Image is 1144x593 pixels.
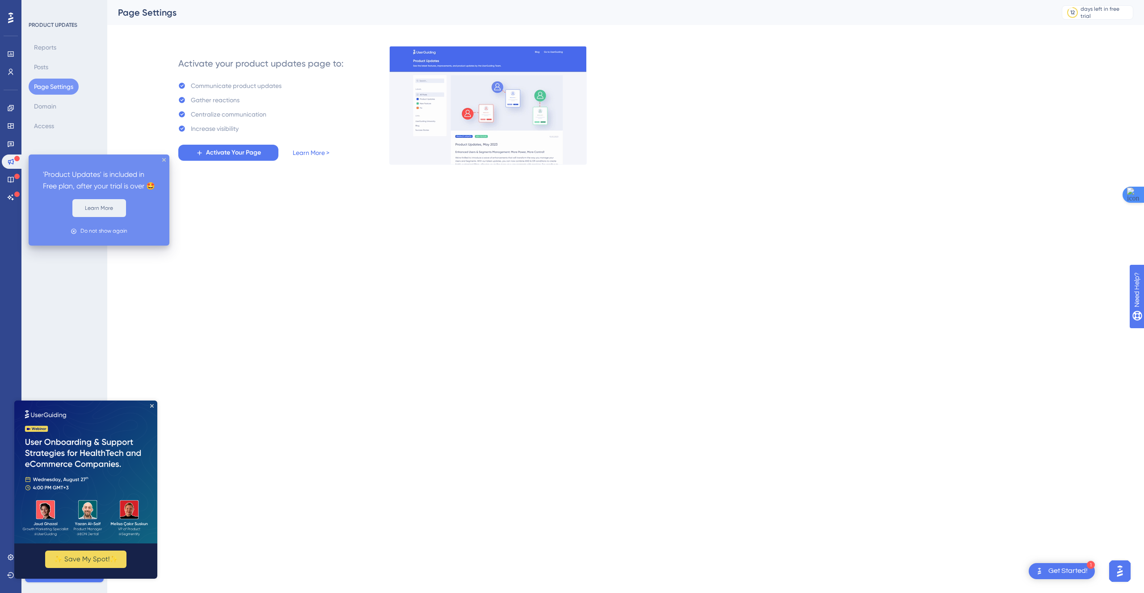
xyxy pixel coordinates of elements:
div: 1 [1087,561,1095,569]
div: Do not show again [80,227,127,235]
button: Learn More [72,199,126,217]
div: Close Preview [136,4,139,7]
div: Page Settings [118,6,1039,19]
button: Activate Your Page [178,145,278,161]
div: Increase visibility [191,123,239,134]
span: Activate Your Page [206,147,261,158]
div: Activate your product updates page to: [178,57,344,70]
div: Gather reactions [191,95,240,105]
img: launcher-image-alternative-text [1034,566,1045,576]
div: Communicate product updates [191,80,282,91]
div: days left in free trial [1081,5,1130,20]
iframe: UserGuiding AI Assistant Launcher [1106,558,1133,585]
div: close tooltip [162,158,166,162]
div: Open Get Started! checklist, remaining modules: 1 [1029,563,1095,579]
button: Domain [29,98,62,114]
button: ✨ Save My Spot!✨ [31,150,112,167]
button: Posts [29,59,54,75]
div: Centralize communication [191,109,266,120]
a: Learn More > [293,147,329,158]
div: 12 [1070,9,1075,16]
button: Reports [29,39,62,55]
div: Get Started! [1048,566,1088,576]
p: 'Product Updates' is included in Free plan, after your trial is over 🤩 [43,169,155,192]
button: Access [29,118,59,134]
button: Page Settings [29,79,79,95]
span: Need Help? [21,2,56,13]
img: 253145e29d1258e126a18a92d52e03bb.gif [389,46,587,165]
div: PRODUCT UPDATES [29,21,77,29]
